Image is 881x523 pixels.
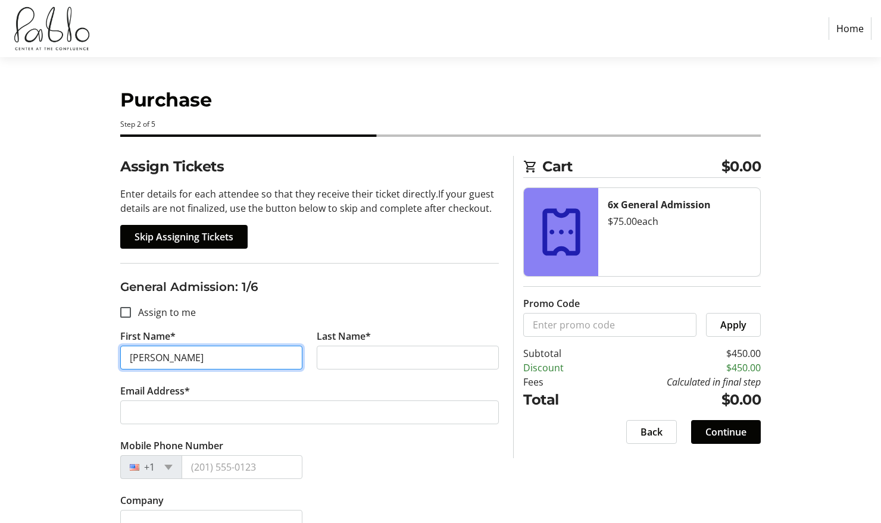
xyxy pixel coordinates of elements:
[120,187,499,215] p: Enter details for each attendee so that they receive their ticket directly. If your guest details...
[523,375,595,389] td: Fees
[829,17,871,40] a: Home
[120,329,176,343] label: First Name*
[542,156,721,177] span: Cart
[626,420,677,444] button: Back
[523,361,595,375] td: Discount
[595,361,761,375] td: $450.00
[595,346,761,361] td: $450.00
[120,493,164,508] label: Company
[523,296,580,311] label: Promo Code
[120,439,223,453] label: Mobile Phone Number
[523,389,595,411] td: Total
[691,420,761,444] button: Continue
[705,425,746,439] span: Continue
[720,318,746,332] span: Apply
[120,86,761,114] h1: Purchase
[317,329,371,343] label: Last Name*
[641,425,663,439] span: Back
[120,384,190,398] label: Email Address*
[120,119,761,130] div: Step 2 of 5
[608,214,751,228] div: $75.00 each
[595,389,761,411] td: $0.00
[120,225,248,249] button: Skip Assigning Tickets
[523,346,595,361] td: Subtotal
[721,156,761,177] span: $0.00
[523,313,696,337] input: Enter promo code
[595,375,761,389] td: Calculated in final step
[120,156,499,177] h2: Assign Tickets
[706,313,761,337] button: Apply
[120,278,499,296] h3: General Admission: 1/6
[182,455,302,479] input: (201) 555-0123
[10,5,94,52] img: Pablo Center's Logo
[608,198,711,211] strong: 6x General Admission
[131,305,196,320] label: Assign to me
[135,230,233,244] span: Skip Assigning Tickets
